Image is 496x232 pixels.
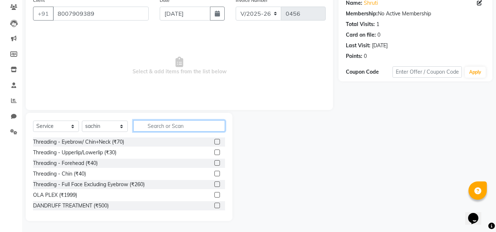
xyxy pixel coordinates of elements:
[372,42,388,49] div: [DATE]
[346,21,375,28] div: Total Visits:
[346,31,376,39] div: Card on file:
[33,149,116,156] div: Threading - Upperlip/Lowerlip (₹30)
[346,10,485,18] div: No Active Membership
[376,21,379,28] div: 1
[33,7,54,21] button: +91
[346,68,392,76] div: Coupon Code
[33,202,109,210] div: DANDRUFF TREATMENT (₹500)
[33,191,77,199] div: OLA PLEX (₹1999)
[53,7,149,21] input: Search by Name/Mobile/Email/Code
[392,66,462,78] input: Enter Offer / Coupon Code
[465,67,486,78] button: Apply
[33,138,124,146] div: Threading - Eyebrow/ Chin+Neck (₹70)
[33,29,326,103] span: Select & add items from the list below
[346,10,378,18] div: Membership:
[346,42,370,49] div: Last Visit:
[33,170,86,178] div: Threading - Chin (₹40)
[133,120,225,132] input: Search or Scan
[465,203,489,225] iframe: chat widget
[33,159,98,167] div: Threading - Forehead (₹40)
[364,52,367,60] div: 0
[377,31,380,39] div: 0
[346,52,362,60] div: Points:
[33,181,145,188] div: Threading - Full Face Excluding Eyebrow (₹260)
